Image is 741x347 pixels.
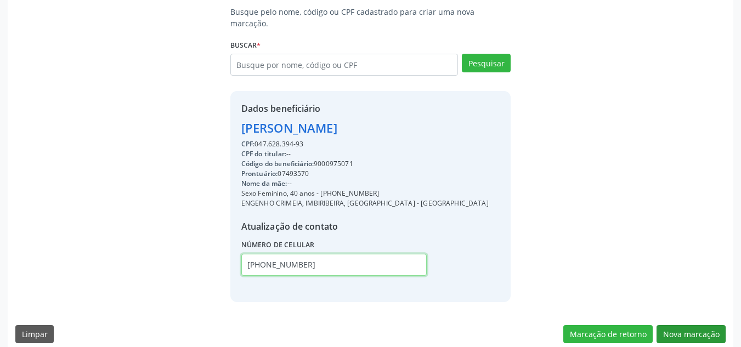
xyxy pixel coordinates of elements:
button: Nova marcação [657,325,726,344]
div: Dados beneficiário [241,102,489,115]
div: 047.628.394-93 [241,139,489,149]
span: CPF do titular: [241,149,286,158]
div: ENGENHO CRIMEIA, IMBIRIBEIRA, [GEOGRAPHIC_DATA] - [GEOGRAPHIC_DATA] [241,198,489,208]
span: Prontuário: [241,169,278,178]
input: (__) _____-_____ [241,254,427,276]
span: Nome da mãe: [241,179,287,188]
button: Marcação de retorno [563,325,653,344]
div: Sexo Feminino, 40 anos - [PHONE_NUMBER] [241,189,489,198]
label: Número de celular [241,237,315,254]
div: -- [241,149,489,159]
button: Limpar [15,325,54,344]
div: 07493570 [241,169,489,179]
div: [PERSON_NAME] [241,119,489,137]
div: 9000975071 [241,159,489,169]
div: Atualização de contato [241,220,489,233]
span: Código do beneficiário: [241,159,314,168]
button: Pesquisar [462,54,511,72]
label: Buscar [230,37,261,54]
p: Busque pelo nome, código ou CPF cadastrado para criar uma nova marcação. [230,6,511,29]
div: -- [241,179,489,189]
span: CPF: [241,139,255,149]
input: Busque por nome, código ou CPF [230,54,459,76]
